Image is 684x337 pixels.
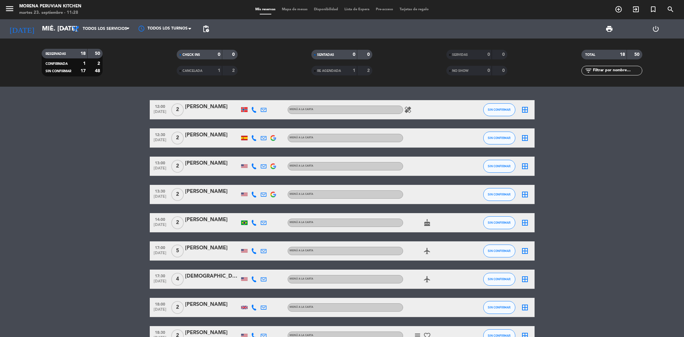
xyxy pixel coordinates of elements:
div: [PERSON_NAME] [185,187,240,196]
span: Lista de Espera [341,8,373,11]
span: Mis reservas [252,8,279,11]
img: google-logo.png [270,163,276,169]
span: SERVIDAS [452,53,468,56]
span: SIN CONFIRMAR [488,249,511,253]
span: 2 [171,216,184,229]
img: google-logo.png [270,135,276,141]
span: MENÚ A LA CARTA [290,108,313,111]
span: [DATE] [152,223,168,230]
span: [DATE] [152,166,168,174]
i: healing [404,106,412,114]
span: SIN CONFIRMAR [488,164,511,168]
span: 13:30 [152,187,168,194]
strong: 48 [95,69,101,73]
div: [PERSON_NAME] [185,300,240,309]
i: menu [5,4,14,13]
span: 2 [171,103,184,116]
span: [DATE] [152,138,168,145]
span: print [605,25,613,33]
span: CONFIRMADA [46,62,68,65]
strong: 0 [218,52,220,57]
span: Mapa de mesas [279,8,311,11]
span: MENÚ A LA CARTA [290,193,313,195]
strong: 50 [95,51,101,56]
button: SIN CONFIRMAR [483,273,515,286]
div: [PERSON_NAME] [185,216,240,224]
span: 2 [171,132,184,144]
i: turned_in_not [649,5,657,13]
i: border_all [521,275,529,283]
i: airplanemode_active [423,247,431,255]
div: LOG OUT [632,19,679,39]
button: SIN CONFIRMAR [483,132,515,144]
button: SIN CONFIRMAR [483,188,515,201]
span: 17:00 [152,244,168,251]
strong: 0 [502,68,506,73]
span: SIN CONFIRMAR [488,136,511,140]
strong: 2 [97,61,101,66]
i: border_all [521,191,529,198]
span: [DATE] [152,110,168,117]
span: RESERVADAS [46,52,66,56]
div: Morena Peruvian Kitchen [19,3,81,10]
strong: 50 [634,52,641,57]
strong: 0 [502,52,506,57]
span: pending_actions [202,25,210,33]
span: Disponibilidad [311,8,341,11]
i: power_settings_new [652,25,660,33]
button: SIN CONFIRMAR [483,160,515,173]
span: 18:00 [152,300,168,307]
span: SENTADAS [317,53,334,56]
img: google-logo.png [270,192,276,197]
strong: 18 [620,52,625,57]
span: 5 [171,245,184,257]
strong: 1 [83,61,86,66]
strong: 18 [80,51,86,56]
span: 12:00 [152,102,168,110]
strong: 0 [487,52,490,57]
span: TOTAL [585,53,595,56]
strong: 17 [80,69,86,73]
i: exit_to_app [632,5,640,13]
span: MENÚ A LA CARTA [290,249,313,252]
button: SIN CONFIRMAR [483,216,515,229]
span: 12:30 [152,131,168,138]
span: SIN CONFIRMAR [488,108,511,111]
i: add_circle_outline [615,5,622,13]
i: cake [423,219,431,227]
span: 14:00 [152,215,168,223]
button: menu [5,4,14,16]
strong: 1 [218,68,220,73]
strong: 0 [353,52,355,57]
span: MENÚ A LA CARTA [290,165,313,167]
button: SIN CONFIRMAR [483,301,515,314]
span: CANCELADA [182,69,202,73]
span: MENÚ A LA CARTA [290,136,313,139]
span: 18:30 [152,328,168,336]
strong: 0 [487,68,490,73]
i: border_all [521,106,529,114]
button: SIN CONFIRMAR [483,103,515,116]
span: SIN CONFIRMAR [488,221,511,224]
i: border_all [521,134,529,142]
div: [PERSON_NAME] [185,329,240,337]
i: border_all [521,247,529,255]
span: Pre-acceso [373,8,396,11]
span: SIN CONFIRMAR [488,193,511,196]
span: [DATE] [152,279,168,287]
i: search [667,5,674,13]
i: border_all [521,219,529,227]
strong: 2 [367,68,371,73]
i: filter_list [585,67,592,74]
span: 17:30 [152,272,168,279]
span: SIN CONFIRMAR [46,70,71,73]
span: Todos los servicios [83,27,127,31]
i: arrow_drop_down [60,25,67,33]
button: SIN CONFIRMAR [483,245,515,257]
i: [DATE] [5,22,39,36]
i: border_all [521,162,529,170]
span: 4 [171,273,184,286]
span: 2 [171,160,184,173]
div: [PERSON_NAME] [185,159,240,168]
span: [DATE] [152,194,168,202]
